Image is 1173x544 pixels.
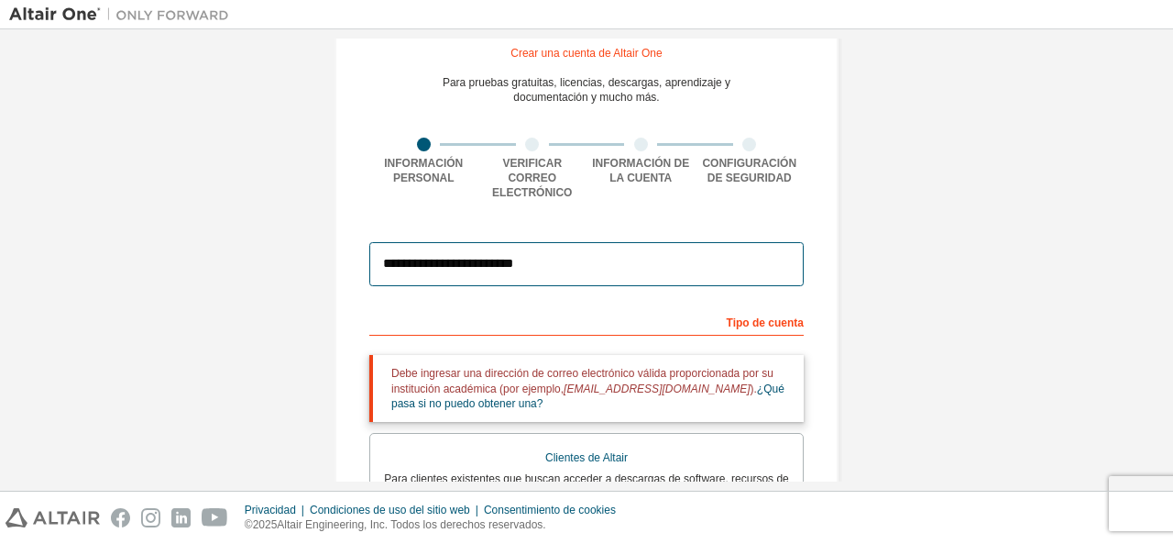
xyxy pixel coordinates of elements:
font: Consentimiento de cookies [484,504,616,516]
img: Altair Uno [9,6,238,24]
font: Privacidad [245,504,296,516]
font: Condiciones de uso del sitio web [310,504,470,516]
img: instagram.svg [141,508,160,527]
font: documentación y mucho más. [513,91,659,104]
font: Verificar correo electrónico [492,157,572,199]
font: Para pruebas gratuitas, licencias, descargas, aprendizaje y [443,76,730,89]
font: ). [750,383,756,395]
font: 2025 [253,518,278,531]
img: altair_logo.svg [5,508,100,527]
font: [EMAIL_ADDRESS][DOMAIN_NAME] [564,383,750,395]
img: youtube.svg [202,508,228,527]
font: Información de la cuenta [592,157,689,184]
font: © [245,518,253,531]
font: Información personal [384,157,463,184]
font: Debe ingresar una dirección de correo electrónico válida proporcionada por su institución académi... [391,367,773,394]
font: Altair Engineering, Inc. Todos los derechos reservados. [277,518,545,531]
img: facebook.svg [111,508,130,527]
font: Configuración de seguridad [702,157,796,184]
font: Para clientes existentes que buscan acceder a descargas de software, recursos de HPC, comunidad, ... [384,472,789,500]
font: Tipo de cuenta [727,316,804,329]
a: ¿Qué pasa si no puedo obtener una? [391,383,784,410]
font: Clientes de Altair [545,451,628,464]
img: linkedin.svg [171,508,191,527]
font: Crear una cuenta de Altair One [510,47,662,60]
